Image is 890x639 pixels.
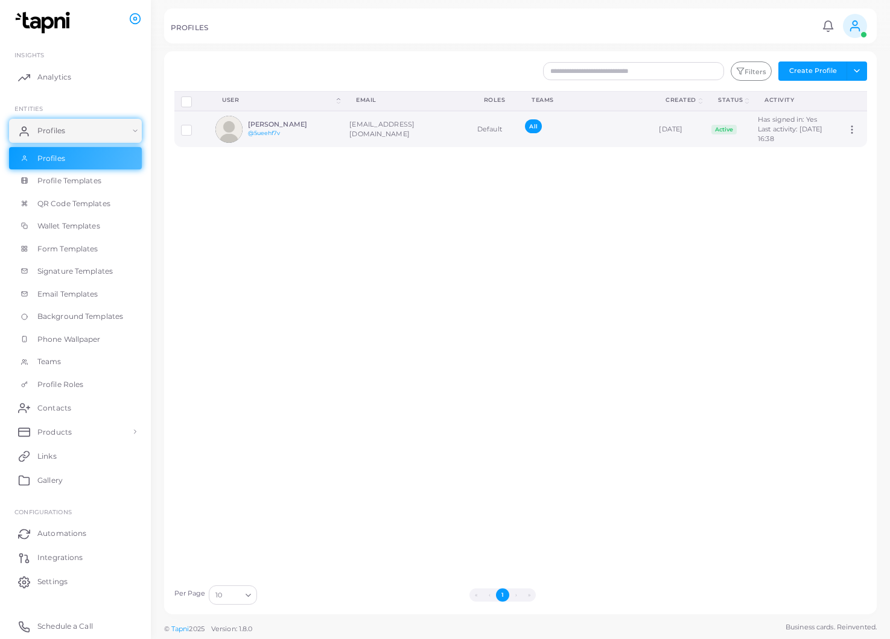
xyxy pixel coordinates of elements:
[37,427,72,438] span: Products
[9,65,142,89] a: Analytics
[764,96,827,104] div: activity
[248,121,337,128] h6: [PERSON_NAME]
[171,24,208,32] h5: PROFILES
[189,624,204,634] span: 2025
[9,192,142,215] a: QR Code Templates
[758,125,822,143] span: Last activity: [DATE] 16:38
[9,468,142,492] a: Gallery
[9,373,142,396] a: Profile Roles
[758,115,817,124] span: Has signed in: Yes
[215,116,243,143] img: avatar
[37,311,123,322] span: Background Templates
[37,334,101,345] span: Phone Wallpaper
[9,283,142,306] a: Email Templates
[37,125,65,136] span: Profiles
[171,625,189,633] a: Tapni
[525,119,541,133] span: All
[174,589,206,599] label: Per Page
[37,221,100,231] span: Wallet Templates
[14,51,44,58] span: INSIGHTS
[484,96,506,104] div: Roles
[840,91,866,111] th: Action
[9,238,142,260] a: Form Templates
[174,91,209,111] th: Row-selection
[9,521,142,546] a: Automations
[471,111,519,147] td: Default
[37,552,83,563] span: Integrations
[532,96,639,104] div: Teams
[37,403,71,414] span: Contacts
[37,175,101,186] span: Profile Templates
[37,198,110,209] span: QR Code Templates
[9,305,142,328] a: Background Templates
[9,147,142,170] a: Profiles
[496,588,509,602] button: Go to page 1
[222,96,334,104] div: User
[9,119,142,143] a: Profiles
[9,444,142,468] a: Links
[223,588,241,602] input: Search for option
[343,111,471,147] td: [EMAIL_ADDRESS][DOMAIN_NAME]
[11,11,78,34] img: logo
[37,153,65,164] span: Profiles
[37,289,98,300] span: Email Templates
[37,576,68,587] span: Settings
[37,451,57,462] span: Links
[9,395,142,420] a: Contacts
[9,260,142,283] a: Signature Templates
[14,508,72,515] span: Configurations
[9,328,142,351] a: Phone Wallpaper
[37,621,93,632] span: Schedule a Call
[356,96,457,104] div: Email
[248,130,281,136] a: @5ueehf7v
[260,588,745,602] ul: Pagination
[37,266,113,277] span: Signature Templates
[786,622,877,632] span: Business cards. Reinvented.
[215,589,222,602] span: 10
[711,125,737,134] span: Active
[9,420,142,444] a: Products
[209,585,257,605] div: Search for option
[37,475,63,486] span: Gallery
[37,72,71,83] span: Analytics
[9,350,142,373] a: Teams
[652,111,705,147] td: [DATE]
[211,625,253,633] span: Version: 1.8.0
[37,528,86,539] span: Automations
[9,169,142,192] a: Profile Templates
[14,105,43,112] span: ENTITIES
[164,624,252,634] span: ©
[37,379,83,390] span: Profile Roles
[9,570,142,594] a: Settings
[9,614,142,638] a: Schedule a Call
[9,215,142,238] a: Wallet Templates
[731,61,772,81] button: Filters
[37,244,98,254] span: Form Templates
[9,546,142,570] a: Integrations
[778,61,847,81] button: Create Profile
[666,96,696,104] div: Created
[37,356,62,367] span: Teams
[718,96,743,104] div: Status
